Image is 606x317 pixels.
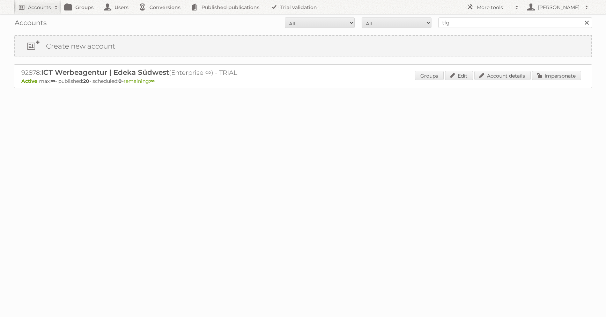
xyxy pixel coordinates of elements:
strong: 20 [83,78,89,84]
span: ICT Werbeagentur | Edeka Südwest [41,68,169,77]
h2: Accounts [28,4,51,11]
a: Account details [474,71,531,80]
p: max: - published: - scheduled: - [21,78,585,84]
strong: ∞ [150,78,155,84]
h2: 92878: (Enterprise ∞) - TRIAL [21,68,266,77]
h2: More tools [477,4,512,11]
a: Groups [415,71,444,80]
span: remaining: [124,78,155,84]
span: Active [21,78,39,84]
a: Edit [445,71,473,80]
strong: 0 [118,78,122,84]
h2: [PERSON_NAME] [536,4,582,11]
a: Create new account [15,36,591,57]
a: Impersonate [532,71,581,80]
strong: ∞ [51,78,55,84]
